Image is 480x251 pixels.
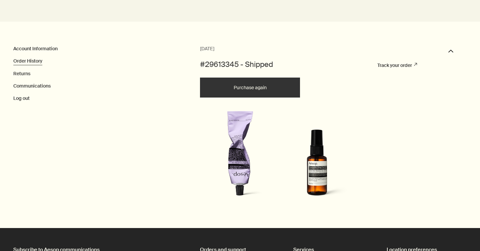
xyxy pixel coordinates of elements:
button: Log out [13,95,30,102]
h2: #29613345 - Shipped [200,60,273,70]
button: Open [448,45,453,60]
button: Purchase again [200,78,300,98]
a: Track your order [377,62,417,68]
img: Eleos_hand_balm_T75BM18_image [201,111,278,202]
a: Account Information [13,46,58,52]
a: Order History [13,58,42,64]
a: Returns [13,71,30,77]
nav: My Account Page Menu Navigation [13,45,200,102]
span: [DATE] [200,45,214,53]
a: Communications [13,83,51,89]
a: resurrection_rinse_free_mist [281,129,352,203]
img: resurrection_rinse_free_mist [281,129,352,202]
a: Eleos_hand_balm_T75BM18_image [201,111,278,203]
